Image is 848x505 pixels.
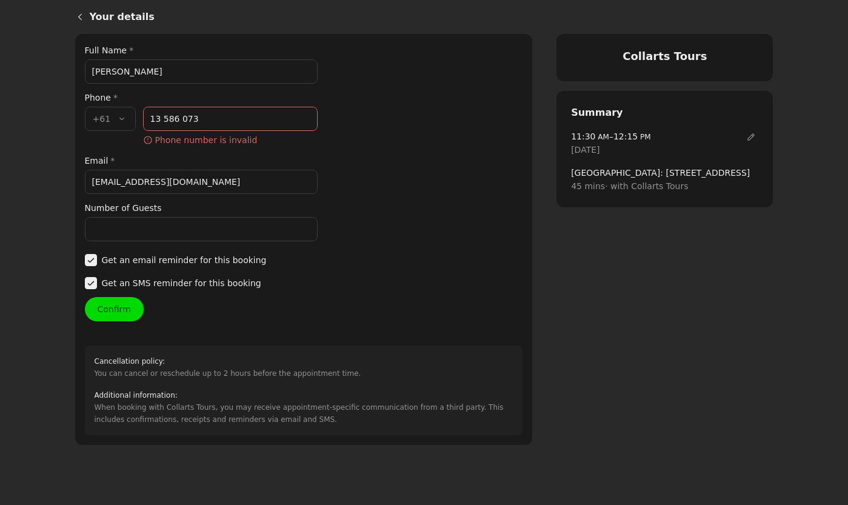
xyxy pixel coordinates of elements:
span: PM [638,133,650,141]
button: +61 [85,107,136,131]
span: 45 mins · with Collarts Tours [571,179,758,193]
h2: Cancellation policy : [95,355,361,367]
button: Confirm [85,297,144,321]
div: When booking with Collarts Tours, you may receive appointment-specific communication from a third... [95,389,513,426]
span: – [571,130,651,143]
span: [GEOGRAPHIC_DATA]: [STREET_ADDRESS] [571,166,758,179]
label: Number of Guests [85,201,318,215]
span: 12:15 [613,132,638,141]
span: 11:30 [571,132,595,141]
span: Phone number is invalid [155,133,318,147]
span: [DATE] [571,143,599,156]
span: AM [596,133,609,141]
div: Phone [85,91,318,104]
h4: Collarts Tours [571,48,758,64]
h2: Summary [571,105,758,120]
span: Get an SMS reminder for this booking [102,276,261,290]
div: You can cancel or reschedule up to 2 hours before the appointment time. [95,355,361,380]
span: ​ [85,276,97,290]
span: ​ [744,130,758,144]
span: ​ [85,253,97,267]
span: Get an email reminder for this booking [102,253,267,267]
a: Back [65,2,90,32]
span: ​ [143,133,153,147]
button: Edit date and time [744,130,758,144]
h1: Your details [90,10,773,24]
h2: Additional information : [95,389,513,401]
label: Full Name [85,44,318,57]
label: Email [85,154,318,167]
